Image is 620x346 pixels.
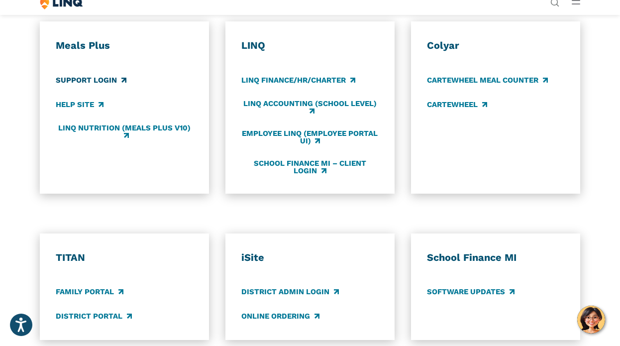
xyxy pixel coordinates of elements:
[241,75,355,86] a: LINQ Finance/HR/Charter
[577,306,605,334] button: Hello, have a question? Let’s chat.
[56,99,103,110] a: Help Site
[56,251,193,264] h3: TITAN
[427,286,514,297] a: Software Updates
[427,251,564,264] h3: School Finance MI
[241,311,319,322] a: Online Ordering
[241,286,338,297] a: District Admin Login
[241,251,378,264] h3: iSite
[427,99,487,110] a: CARTEWHEEL
[56,75,126,86] a: Support Login
[427,75,547,86] a: CARTEWHEEL Meal Counter
[427,39,564,52] h3: Colyar
[56,286,123,297] a: Family Portal
[241,129,378,145] a: Employee LINQ (Employee Portal UI)
[241,39,378,52] h3: LINQ
[241,99,378,115] a: LINQ Accounting (school level)
[56,39,193,52] h3: Meals Plus
[241,159,378,175] a: School Finance MI – Client Login
[56,311,131,322] a: District Portal
[56,123,193,140] a: LINQ Nutrition (Meals Plus v10)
